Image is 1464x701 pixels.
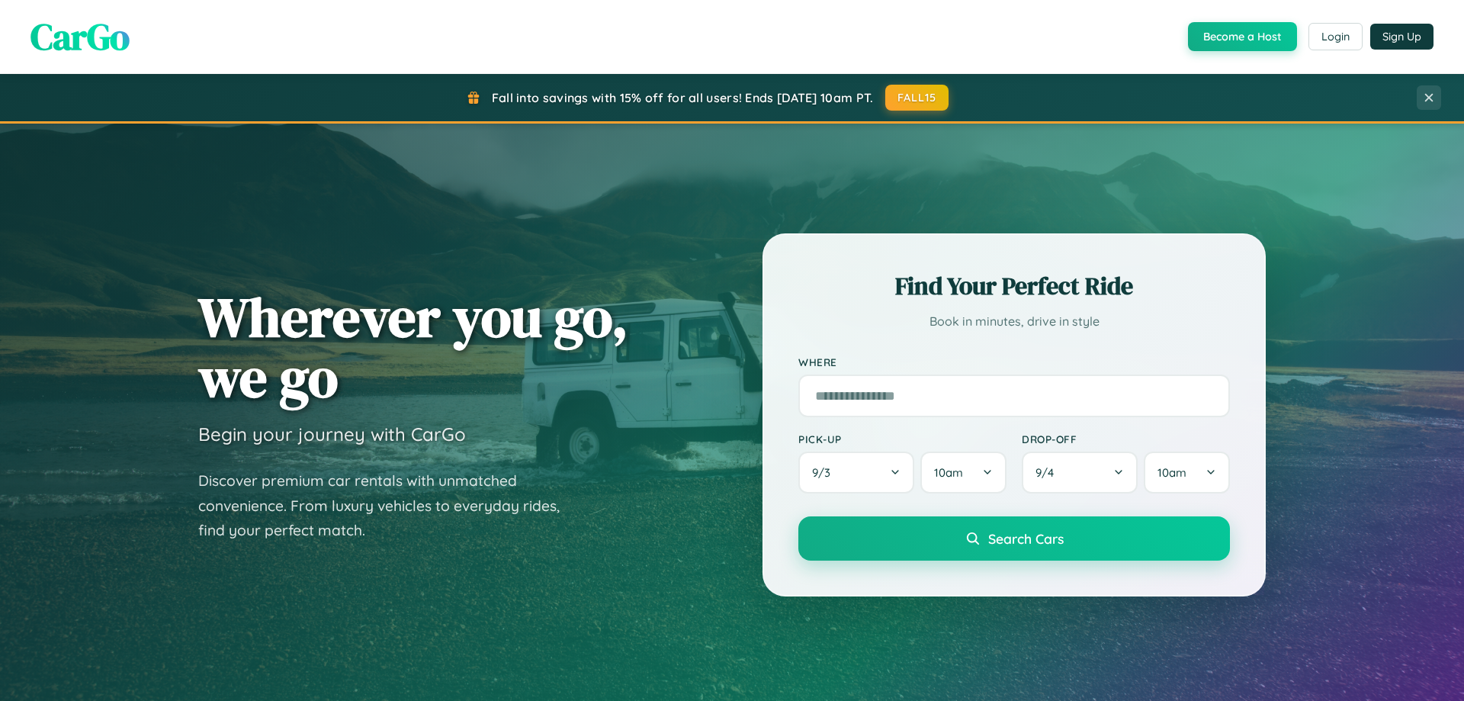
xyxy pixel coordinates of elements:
[798,355,1230,368] label: Where
[1370,24,1433,50] button: Sign Up
[934,465,963,480] span: 10am
[885,85,949,111] button: FALL15
[988,530,1064,547] span: Search Cars
[1035,465,1061,480] span: 9 / 4
[198,287,628,407] h1: Wherever you go, we go
[798,432,1006,445] label: Pick-up
[198,468,579,543] p: Discover premium car rentals with unmatched convenience. From luxury vehicles to everyday rides, ...
[492,90,874,105] span: Fall into savings with 15% off for all users! Ends [DATE] 10am PT.
[1144,452,1230,494] button: 10am
[812,465,838,480] span: 9 / 3
[1188,22,1297,51] button: Become a Host
[920,452,1006,494] button: 10am
[1022,432,1230,445] label: Drop-off
[1157,465,1186,480] span: 10am
[1022,452,1138,494] button: 9/4
[30,11,130,62] span: CarGo
[798,269,1230,303] h2: Find Your Perfect Ride
[798,452,914,494] button: 9/3
[198,423,466,445] h3: Begin your journey with CarGo
[1308,23,1363,50] button: Login
[798,310,1230,333] p: Book in minutes, drive in style
[798,516,1230,561] button: Search Cars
